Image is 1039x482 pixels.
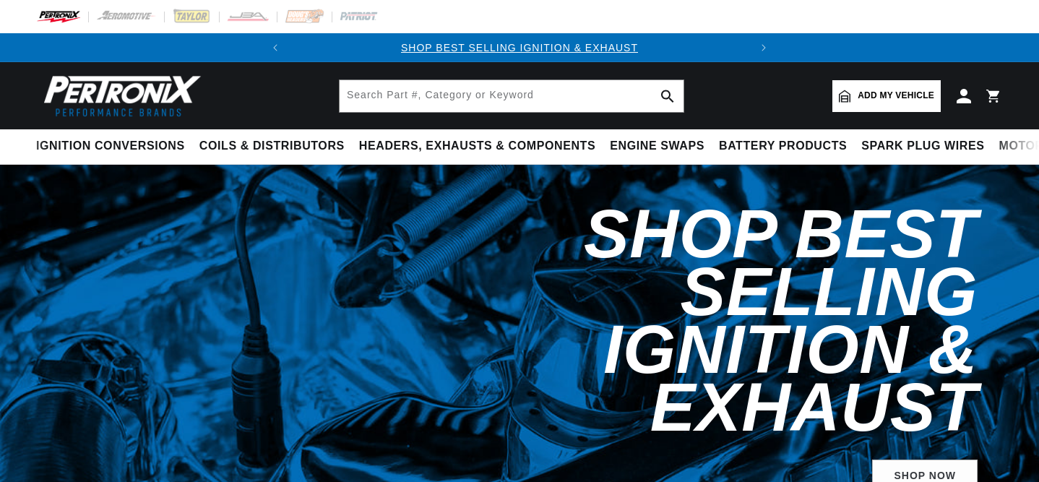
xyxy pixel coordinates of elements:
[360,205,978,436] h2: Shop Best Selling Ignition & Exhaust
[712,129,854,163] summary: Battery Products
[359,139,595,154] span: Headers, Exhausts & Components
[652,80,684,112] button: search button
[340,80,684,112] input: Search Part #, Category or Keyword
[603,129,712,163] summary: Engine Swaps
[832,80,941,112] a: Add my vehicle
[199,139,345,154] span: Coils & Distributors
[610,139,704,154] span: Engine Swaps
[261,33,290,62] button: Translation missing: en.sections.announcements.previous_announcement
[36,139,185,154] span: Ignition Conversions
[854,129,991,163] summary: Spark Plug Wires
[290,40,749,56] div: Announcement
[352,129,603,163] summary: Headers, Exhausts & Components
[861,139,984,154] span: Spark Plug Wires
[36,71,202,121] img: Pertronix
[719,139,847,154] span: Battery Products
[192,129,352,163] summary: Coils & Distributors
[858,89,934,103] span: Add my vehicle
[401,42,638,53] a: SHOP BEST SELLING IGNITION & EXHAUST
[36,129,192,163] summary: Ignition Conversions
[749,33,778,62] button: Translation missing: en.sections.announcements.next_announcement
[290,40,749,56] div: 1 of 2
